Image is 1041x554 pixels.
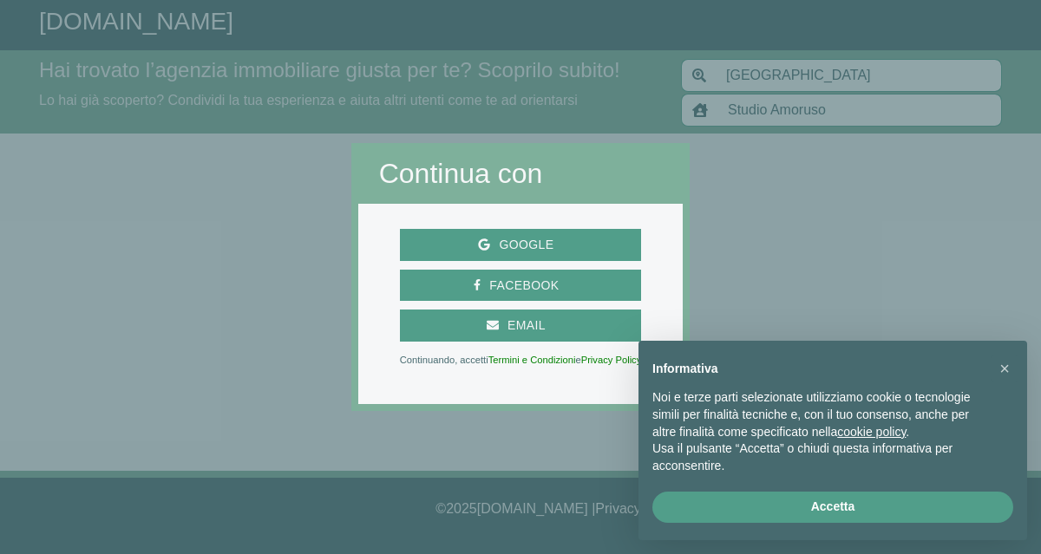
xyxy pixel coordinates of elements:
[652,440,985,474] p: Usa il pulsante “Accetta” o chiudi questa informativa per acconsentire.
[652,389,985,440] p: Noi e terze parti selezionate utilizziamo cookie o tecnologie simili per finalità tecniche e, con...
[400,355,642,364] p: Continuando, accetti e
[400,270,642,302] button: Facebook
[581,355,642,365] a: Privacy Policy
[400,310,642,342] button: Email
[488,355,576,365] a: Termini e Condizioni
[490,234,562,256] span: Google
[652,492,1013,523] button: Accetta
[400,229,642,261] button: Google
[481,275,567,297] span: Facebook
[652,362,985,376] h2: Informativa
[499,315,554,336] span: Email
[999,359,1010,378] span: ×
[379,157,663,190] h2: Continua con
[991,355,1018,382] button: Chiudi questa informativa
[837,425,906,439] a: cookie policy - il link si apre in una nuova scheda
